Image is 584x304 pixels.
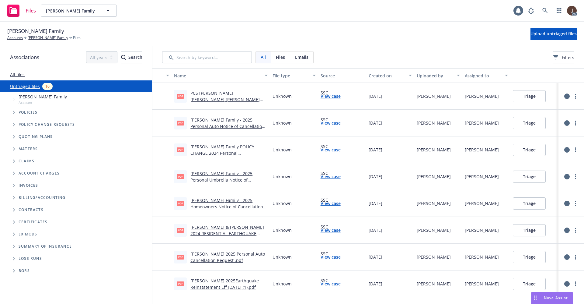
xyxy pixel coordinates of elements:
div: [PERSON_NAME] [417,227,451,233]
span: Invoices [19,184,38,187]
div: [PERSON_NAME] [465,281,499,287]
button: Triage [513,197,546,210]
a: View case [321,227,341,233]
a: [PERSON_NAME] Family [28,35,68,41]
a: more [572,173,579,180]
span: Files [276,54,285,60]
span: Certificates [19,220,47,224]
div: Created on [369,72,405,79]
span: [PERSON_NAME] Family [7,27,64,35]
span: Billing/Accounting [19,196,66,200]
span: All [261,54,266,60]
span: Loss Runs [19,257,42,260]
div: [PERSON_NAME] [417,200,451,207]
div: [PERSON_NAME] [465,200,499,207]
span: Ex Mods [19,232,37,236]
button: Nova Assist [531,292,573,304]
div: Search [121,51,142,63]
span: Files [26,8,36,13]
a: View case [321,200,341,207]
button: Assigned to [462,68,510,83]
img: photo [567,6,577,16]
div: [PERSON_NAME] [417,93,451,99]
span: Files [73,35,81,41]
a: Switch app [553,5,565,17]
a: more [572,93,579,100]
div: [PERSON_NAME] [465,147,499,153]
span: [DATE] [369,254,382,260]
div: [PERSON_NAME] [465,93,499,99]
span: Filters [553,54,574,61]
span: Upload untriaged files [530,31,577,37]
button: Name [172,68,270,83]
span: pdf [177,94,184,98]
span: BORs [19,269,30,273]
a: All files [10,72,25,77]
div: [PERSON_NAME] [465,254,499,260]
span: Emails [295,54,308,60]
a: more [572,280,579,288]
a: [PERSON_NAME] Family POLICY CHANGE 2024 Personal Earthquake.pdf [190,144,254,162]
a: [PERSON_NAME] & [PERSON_NAME] 2024 RESIDENTIAL EARTHQUAKE CANC ENDT EFF [DATE].pdf [190,224,264,243]
span: [DATE] [369,147,382,153]
a: View case [321,254,341,260]
div: Assigned to [465,72,501,79]
button: Triage [513,144,546,156]
a: Report a Bug [525,5,537,17]
span: pdf [177,121,184,125]
a: [PERSON_NAME] 2025Earthquake Reinstatement Eff [DATE] (1).pdf [190,278,259,290]
div: 10 [42,83,53,90]
button: Triage [513,171,546,183]
div: Uploaded by [417,72,453,79]
div: Tree Example [0,92,152,192]
span: pdf [177,147,184,152]
span: pdf [177,201,184,206]
button: Filters [553,51,574,63]
div: File type [273,72,309,79]
span: [DATE] [369,281,382,287]
button: Created on [366,68,414,83]
span: Account charges [19,171,60,175]
div: [PERSON_NAME] [417,254,451,260]
span: pdf [177,255,184,259]
a: [PERSON_NAME] Family - 2025 Personal Umbrella Notice of Cancellation eff [DATE] .pdf [190,171,252,189]
svg: Search [121,55,126,60]
span: Filters [562,54,574,61]
button: Source [318,68,366,83]
span: [DATE] [369,200,382,207]
a: more [572,200,579,207]
div: Source [321,72,364,79]
button: Triage [513,224,546,236]
span: [DATE] [369,227,382,233]
div: Drag to move [531,292,539,304]
a: Untriaged files [10,83,40,90]
span: Nova Assist [544,295,568,300]
span: pdf [177,281,184,286]
div: [PERSON_NAME] [465,173,499,180]
div: Name [174,72,261,79]
a: more [572,119,579,127]
button: SearchSearch [121,51,142,63]
span: pdf [177,174,184,179]
a: [PERSON_NAME] Family - 2025 Homeowners Notice of Cancellation eff [DATE] .pdf [190,197,263,216]
button: Triage [513,251,546,263]
div: [PERSON_NAME] [417,281,451,287]
button: Triage [513,117,546,129]
a: View case [321,120,341,126]
span: [PERSON_NAME] Family [46,8,99,14]
div: [PERSON_NAME] [465,120,499,126]
span: Contracts [19,208,43,212]
a: [PERSON_NAME] 2025 Personal Auto Cancellation Request .pdf [190,251,265,263]
button: Triage [513,90,546,102]
div: [PERSON_NAME] [417,147,451,153]
span: Policies [19,111,38,114]
a: more [572,253,579,261]
a: View case [321,281,341,287]
a: Files [5,2,38,19]
button: Upload untriaged files [530,28,577,40]
a: PCS [PERSON_NAME] [PERSON_NAME] [PERSON_NAME] POLICY CHANGE 2025 PERSONAL ISLAND MARINE.pdf [190,90,260,115]
span: [PERSON_NAME] Family [19,94,67,100]
a: View case [321,147,341,153]
a: more [572,146,579,154]
a: more [572,227,579,234]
